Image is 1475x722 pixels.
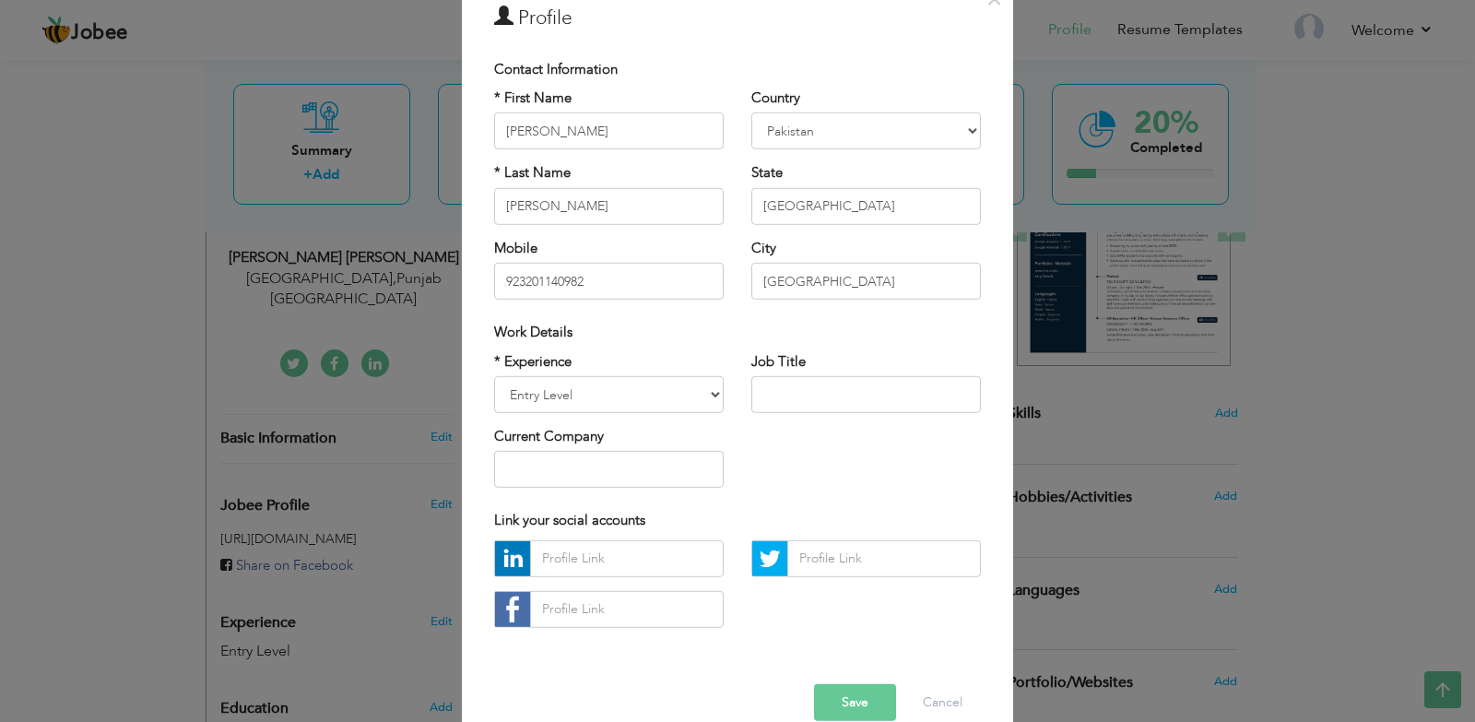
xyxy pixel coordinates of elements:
label: * Last Name [494,163,571,183]
button: Save [814,684,896,721]
img: facebook [495,592,530,627]
input: Profile Link [787,540,981,577]
span: Work Details [494,323,572,341]
input: Profile Link [530,540,724,577]
span: Contact Information [494,59,618,77]
span: Link your social accounts [494,511,645,529]
input: Profile Link [530,591,724,628]
label: State [751,163,783,183]
h3: Profile [494,4,981,31]
label: Job Title [751,351,806,371]
button: Cancel [904,684,981,721]
label: Mobile [494,239,537,258]
label: * Experience [494,351,572,371]
img: Twitter [752,541,787,576]
label: Country [751,89,800,108]
label: Current Company [494,427,604,446]
label: * First Name [494,89,572,108]
label: City [751,239,776,258]
img: linkedin [495,541,530,576]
